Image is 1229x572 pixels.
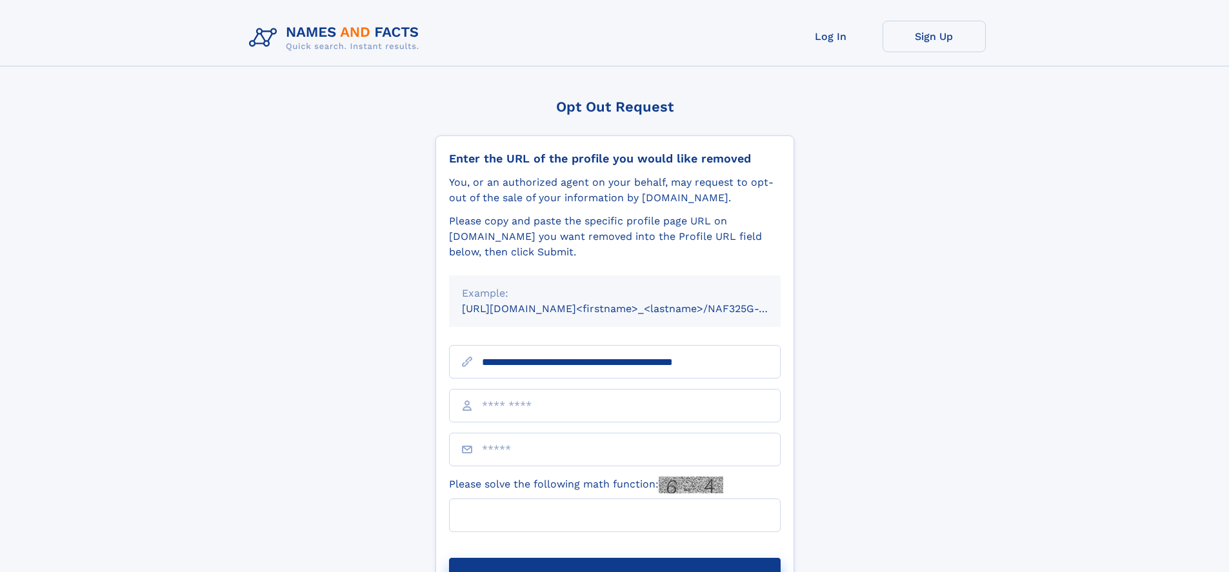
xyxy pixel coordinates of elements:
a: Sign Up [883,21,986,52]
div: Opt Out Request [435,99,794,115]
div: You, or an authorized agent on your behalf, may request to opt-out of the sale of your informatio... [449,175,781,206]
label: Please solve the following math function: [449,477,723,493]
img: Logo Names and Facts [244,21,430,55]
a: Log In [779,21,883,52]
div: Enter the URL of the profile you would like removed [449,152,781,166]
small: [URL][DOMAIN_NAME]<firstname>_<lastname>/NAF325G-xxxxxxxx [462,302,805,315]
div: Example: [462,286,768,301]
div: Please copy and paste the specific profile page URL on [DOMAIN_NAME] you want removed into the Pr... [449,213,781,260]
